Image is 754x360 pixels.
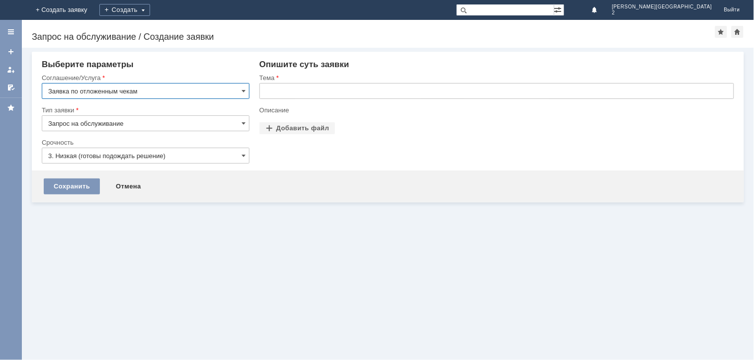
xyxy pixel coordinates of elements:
[42,75,248,81] div: Соглашение/Услуга
[612,4,712,10] span: [PERSON_NAME][GEOGRAPHIC_DATA]
[3,44,19,60] a: Создать заявку
[12,6,20,14] img: logo
[715,26,727,38] div: Добавить в избранное
[259,75,732,81] div: Тема
[42,139,248,146] div: Срочность
[259,107,732,113] div: Описание
[3,80,19,95] a: Мои согласования
[554,4,564,14] span: Расширенный поиск
[612,10,712,16] span: 2
[42,107,248,113] div: Тип заявки
[732,26,744,38] div: Сделать домашней страницей
[3,62,19,78] a: Мои заявки
[107,4,158,16] div: Создать
[12,6,20,14] a: Перейти на домашнюю страницу
[259,60,349,69] span: Опишите суть заявки
[42,60,134,69] span: Выберите параметры
[32,32,715,42] div: Запрос на обслуживание / Создание заявки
